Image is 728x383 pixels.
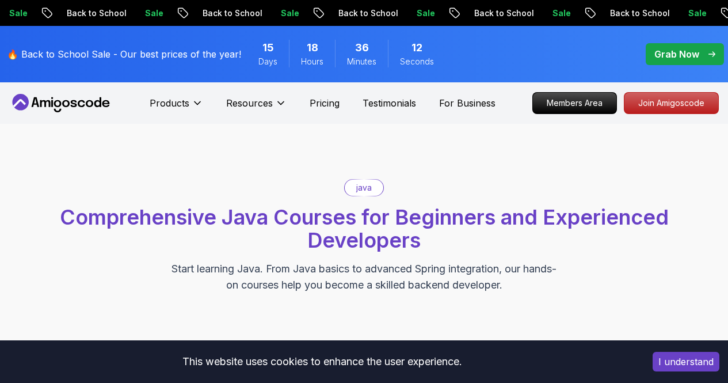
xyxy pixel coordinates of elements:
button: Products [150,96,203,119]
a: Members Area [532,92,617,114]
p: Products [150,96,189,110]
p: Back to School [601,7,679,19]
p: Back to School [329,7,407,19]
span: 12 Seconds [411,40,422,56]
p: Join Amigoscode [624,93,718,113]
p: Back to School [465,7,543,19]
span: Minutes [347,56,376,67]
p: Sale [272,7,308,19]
p: Resources [226,96,273,110]
p: Grab Now [654,47,699,61]
p: Members Area [533,93,616,113]
p: Sale [407,7,444,19]
p: 🔥 Back to School Sale - Our best prices of the year! [7,47,241,61]
a: Join Amigoscode [624,92,719,114]
button: Resources [226,96,287,119]
div: This website uses cookies to enhance the user experience. [9,349,635,374]
a: For Business [439,96,496,110]
button: Accept cookies [653,352,719,371]
p: Back to School [58,7,136,19]
span: Comprehensive Java Courses for Beginners and Experienced Developers [60,204,669,253]
span: Days [258,56,277,67]
p: Sale [543,7,580,19]
p: java [356,182,372,194]
p: Sale [679,7,716,19]
p: Start learning Java. From Java basics to advanced Spring integration, our hands-on courses help y... [171,261,558,293]
a: Testimonials [363,96,416,110]
span: 18 Hours [307,40,318,56]
a: Pricing [310,96,340,110]
span: 15 Days [262,40,274,56]
p: Sale [136,7,173,19]
span: Hours [301,56,323,67]
p: Back to School [193,7,272,19]
span: Seconds [400,56,434,67]
span: 36 Minutes [355,40,369,56]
